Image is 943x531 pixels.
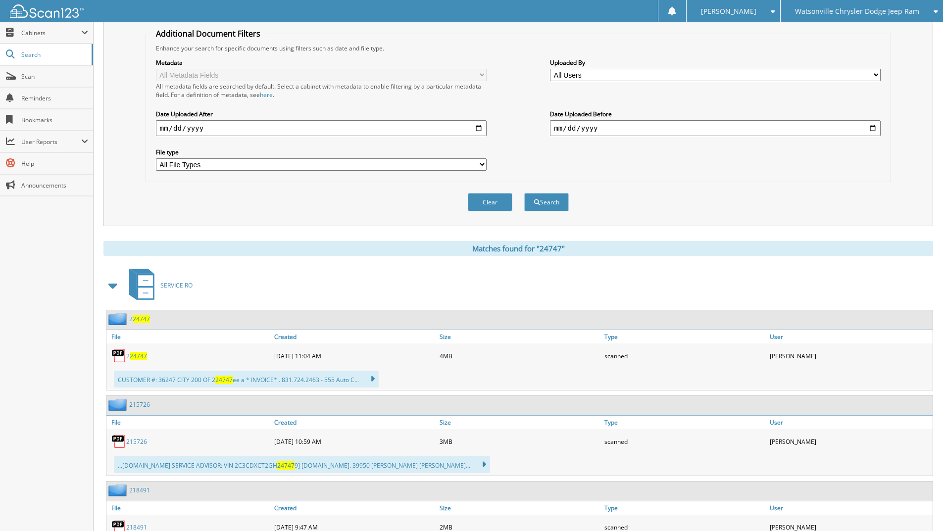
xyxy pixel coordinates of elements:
a: Created [272,330,437,343]
legend: Additional Document Filters [151,28,265,39]
div: Matches found for "24747" [103,241,933,256]
label: Date Uploaded After [156,110,487,118]
div: [PERSON_NAME] [767,432,933,451]
label: Metadata [156,58,487,67]
img: scan123-logo-white.svg [10,4,84,18]
span: Announcements [21,181,88,190]
span: [PERSON_NAME] [701,8,756,14]
div: CUSTOMER #: 36247 CITY 200 OF 2 ee a * INVOICE* . 831.724.2463 - 555 Auto C... [114,371,379,387]
div: [DATE] 10:59 AM [272,432,437,451]
div: 4MB [437,346,602,366]
a: Size [437,501,602,515]
label: Uploaded By [550,58,881,67]
div: [PERSON_NAME] [767,346,933,366]
a: 218491 [129,486,150,494]
span: Help [21,159,88,168]
span: User Reports [21,138,81,146]
a: here [260,91,273,99]
span: 24747 [130,352,147,360]
button: Clear [468,193,512,211]
span: 24747 [215,376,233,384]
a: Size [437,416,602,429]
a: User [767,501,933,515]
div: 3MB [437,432,602,451]
a: Type [602,416,767,429]
span: SERVICE RO [160,281,193,290]
div: [DATE] 11:04 AM [272,346,437,366]
a: Type [602,501,767,515]
a: 224747 [129,315,150,323]
span: Search [21,50,87,59]
img: folder2.png [108,313,129,325]
span: Bookmarks [21,116,88,124]
div: All metadata fields are searched by default. Select a cabinet with metadata to enable filtering b... [156,82,487,99]
span: Reminders [21,94,88,102]
img: PDF.png [111,434,126,449]
span: Watsonville Chrysler Dodge Jeep Ram [795,8,919,14]
a: 215726 [126,437,147,446]
span: Scan [21,72,88,81]
a: SERVICE RO [123,266,193,305]
button: Search [524,193,569,211]
input: start [156,120,487,136]
span: Cabinets [21,29,81,37]
div: scanned [602,346,767,366]
a: 215726 [129,400,150,409]
a: File [106,330,272,343]
img: PDF.png [111,348,126,363]
a: Created [272,501,437,515]
label: File type [156,148,487,156]
a: Created [272,416,437,429]
img: folder2.png [108,484,129,496]
span: 24747 [277,461,295,470]
a: Size [437,330,602,343]
input: end [550,120,881,136]
div: scanned [602,432,767,451]
label: Date Uploaded Before [550,110,881,118]
img: folder2.png [108,398,129,411]
div: ...[DOMAIN_NAME] SERVICE ADVISOR: VIN 2C3CDXCT2GH 9] [DOMAIN_NAME]. 39950 [PERSON_NAME] [PERSON_N... [114,456,490,473]
a: 224747 [126,352,147,360]
a: User [767,330,933,343]
a: User [767,416,933,429]
a: File [106,501,272,515]
iframe: Chat Widget [893,483,943,531]
div: Enhance your search for specific documents using filters such as date and file type. [151,44,886,52]
a: File [106,416,272,429]
span: 24747 [133,315,150,323]
a: Type [602,330,767,343]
